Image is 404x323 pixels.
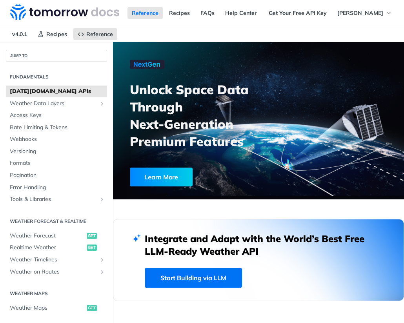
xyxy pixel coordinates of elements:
[99,100,105,107] button: Show subpages for Weather Data Layers
[86,31,113,38] span: Reference
[130,60,164,69] img: NextGen
[10,268,97,276] span: Weather on Routes
[87,305,97,311] span: get
[6,290,107,297] h2: Weather Maps
[6,73,107,80] h2: Fundamentals
[10,159,105,167] span: Formats
[46,31,67,38] span: Recipes
[87,233,97,239] span: get
[33,28,71,40] a: Recipes
[87,245,97,251] span: get
[6,50,107,62] button: JUMP TO
[10,304,85,312] span: Weather Maps
[8,28,31,40] span: v4.0.1
[130,168,240,186] a: Learn More
[10,244,85,252] span: Realtime Weather
[6,86,107,97] a: [DATE][DOMAIN_NAME] APIs
[6,170,107,181] a: Pagination
[127,7,163,19] a: Reference
[6,122,107,133] a: Rate Limiting & Tokens
[6,98,107,109] a: Weather Data LayersShow subpages for Weather Data Layers
[145,268,242,288] a: Start Building via LLM
[6,230,107,242] a: Weather Forecastget
[337,9,383,16] span: [PERSON_NAME]
[10,88,105,95] span: [DATE][DOMAIN_NAME] APIs
[10,195,97,203] span: Tools & Libraries
[99,257,105,263] button: Show subpages for Weather Timelines
[6,218,107,225] h2: Weather Forecast & realtime
[10,172,105,179] span: Pagination
[196,7,219,19] a: FAQs
[10,100,97,108] span: Weather Data Layers
[263,7,284,19] a: Blog
[130,168,193,186] div: Learn More
[73,28,117,40] a: Reference
[6,242,107,254] a: Realtime Weatherget
[6,182,107,193] a: Error Handling
[145,232,372,257] h2: Integrate and Adapt with the World’s Best Free LLM-Ready Weather API
[10,4,119,20] img: Tomorrow.io Weather API Docs
[99,196,105,203] button: Show subpages for Tools & Libraries
[6,193,107,205] a: Tools & LibrariesShow subpages for Tools & Libraries
[6,302,107,314] a: Weather Mapsget
[10,148,105,155] span: Versioning
[6,109,107,121] a: Access Keys
[10,184,105,192] span: Error Handling
[165,7,194,19] a: Recipes
[6,133,107,145] a: Webhooks
[10,135,105,143] span: Webhooks
[333,7,396,19] button: [PERSON_NAME]
[10,124,105,131] span: Rate Limiting & Tokens
[6,254,107,266] a: Weather TimelinesShow subpages for Weather Timelines
[130,81,267,150] h3: Unlock Space Data Through Next-Generation Premium Features
[221,7,261,19] a: Help Center
[99,269,105,275] button: Show subpages for Weather on Routes
[264,7,331,19] a: Get Your Free API Key
[10,111,105,119] span: Access Keys
[10,256,97,264] span: Weather Timelines
[6,146,107,157] a: Versioning
[6,157,107,169] a: Formats
[10,232,85,240] span: Weather Forecast
[6,266,107,278] a: Weather on RoutesShow subpages for Weather on Routes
